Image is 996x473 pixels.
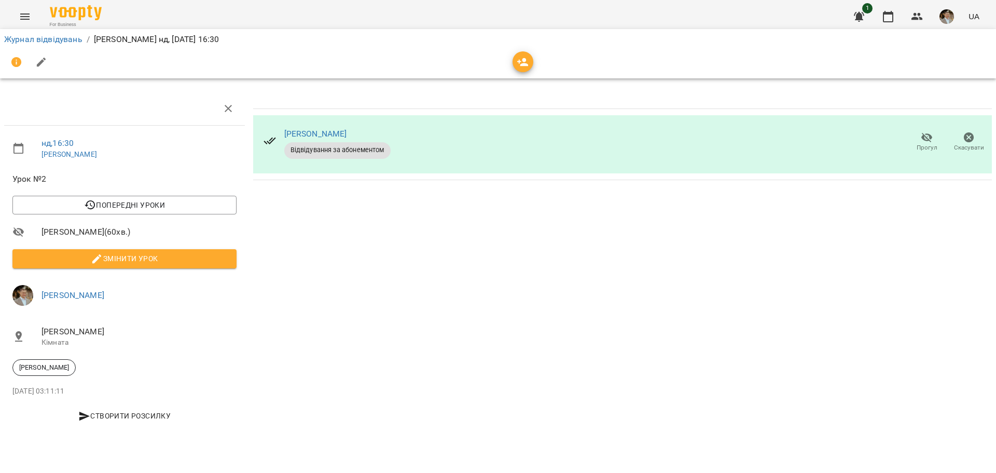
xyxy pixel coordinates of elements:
span: Створити розсилку [17,410,232,422]
img: 7c88ea500635afcc637caa65feac9b0a.jpg [939,9,954,24]
div: [PERSON_NAME] [12,359,76,376]
button: Прогул [906,128,948,157]
span: Скасувати [954,143,984,152]
span: [PERSON_NAME] [41,326,237,338]
img: Voopty Logo [50,5,102,20]
span: Відвідування за абонементом [284,145,391,155]
img: 7c88ea500635afcc637caa65feac9b0a.jpg [12,285,33,306]
span: [PERSON_NAME] ( 60 хв. ) [41,226,237,238]
button: Попередні уроки [12,196,237,214]
li: / [87,33,90,46]
a: [PERSON_NAME] [284,129,347,139]
button: Змінити урок [12,249,237,268]
p: [DATE] 03:11:11 [12,386,237,397]
a: Журнал відвідувань [4,34,82,44]
a: [PERSON_NAME] [41,290,104,300]
button: Скасувати [948,128,990,157]
p: [PERSON_NAME] нд, [DATE] 16:30 [94,33,219,46]
a: [PERSON_NAME] [41,150,97,158]
button: UA [964,7,984,26]
span: Попередні уроки [21,199,228,211]
span: [PERSON_NAME] [13,363,75,372]
nav: breadcrumb [4,33,992,46]
span: Урок №2 [12,173,237,185]
button: Menu [12,4,37,29]
span: UA [969,11,979,22]
span: 1 [862,3,873,13]
span: Прогул [917,143,937,152]
span: For Business [50,21,102,28]
span: Змінити урок [21,252,228,265]
p: Кімната [41,337,237,348]
a: нд , 16:30 [41,138,74,148]
button: Створити розсилку [12,407,237,425]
